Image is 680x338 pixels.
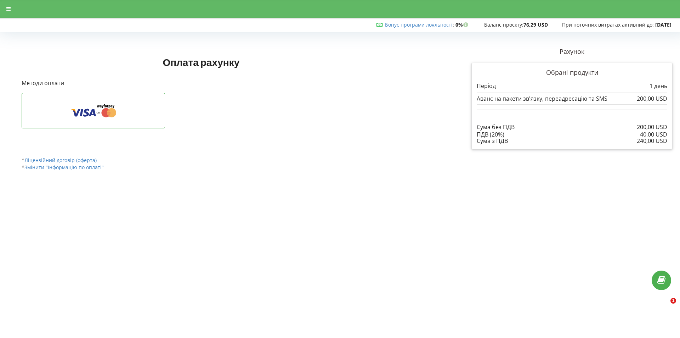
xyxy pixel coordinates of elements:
[655,21,671,28] strong: [DATE]
[24,157,97,164] a: Ліцензійний договір (оферта)
[385,21,453,28] a: Бонус програми лояльності
[471,47,673,56] p: Рахунок
[637,123,667,131] p: 200,00 USD
[385,21,454,28] span: :
[637,138,667,144] div: 240,00 USD
[477,131,667,138] div: ПДВ (20%)
[22,79,381,87] p: Методи оплати
[455,21,470,28] strong: 0%
[523,21,548,28] strong: 76,29 USD
[24,164,104,171] a: Змінити "Інформацію по оплаті"
[670,298,676,304] span: 1
[477,123,515,131] p: Сума без ПДВ
[477,138,667,144] div: Сума з ПДВ
[650,82,667,90] p: 1 день
[477,82,496,90] p: Період
[477,95,667,102] div: Аванс на пакети зв'язку, переадресацію та SMS
[562,21,654,28] span: При поточних витратах активний до:
[637,95,667,102] div: 200,00 USD
[22,56,381,68] h1: Оплата рахунку
[656,298,673,315] iframe: Intercom live chat
[640,131,667,138] div: 40,00 USD
[477,68,667,77] p: Обрані продукти
[484,21,523,28] span: Баланс проєкту:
